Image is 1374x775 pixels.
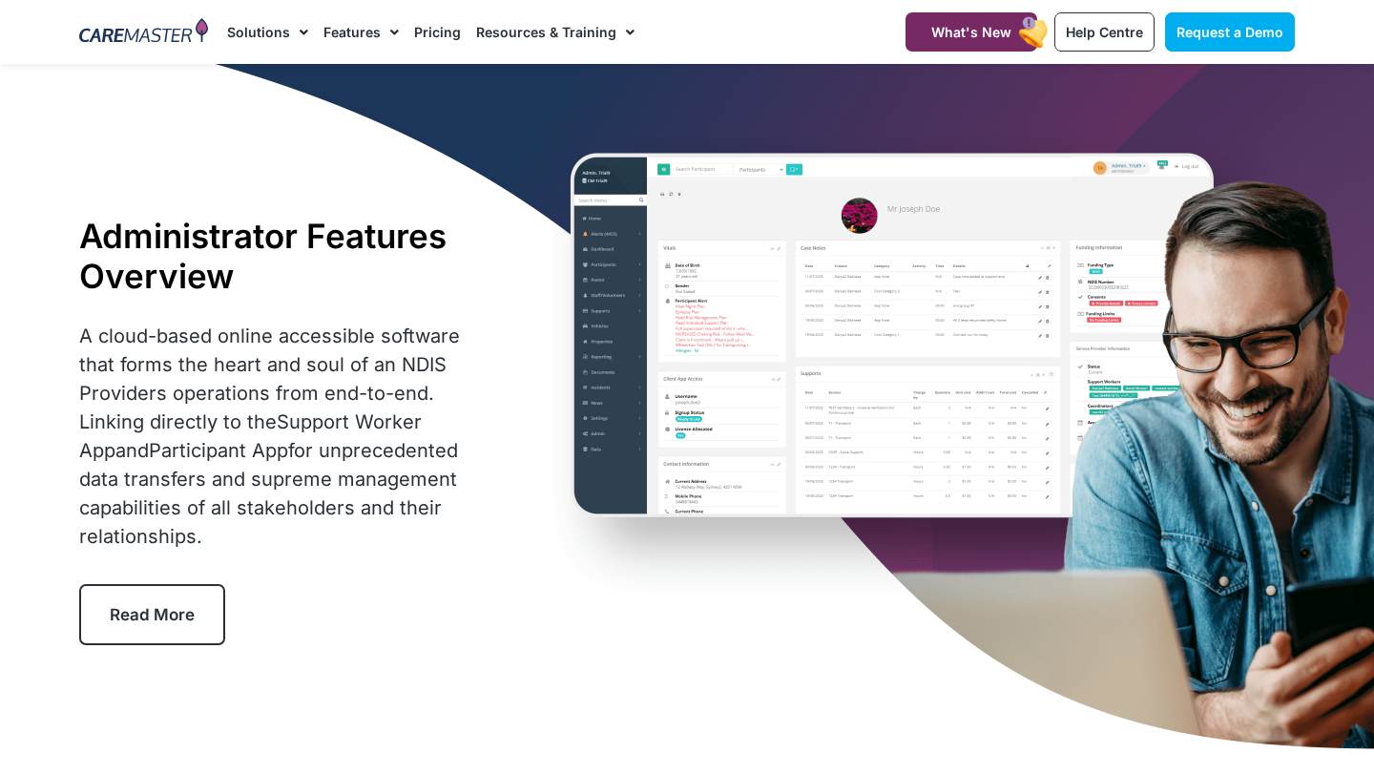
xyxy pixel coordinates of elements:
[1054,12,1155,52] a: Help Centre
[79,216,492,296] h1: Administrator Features Overview
[1165,12,1295,52] a: Request a Demo
[79,325,460,548] span: A cloud-based online accessible software that forms the heart and soul of an NDIS Providers opera...
[110,605,195,624] span: Read More
[1176,24,1283,40] span: Request a Demo
[1066,24,1143,40] span: Help Centre
[931,24,1011,40] span: What's New
[79,18,208,47] img: CareMaster Logo
[906,12,1037,52] a: What's New
[149,439,288,462] a: Participant App
[79,584,225,645] a: Read More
